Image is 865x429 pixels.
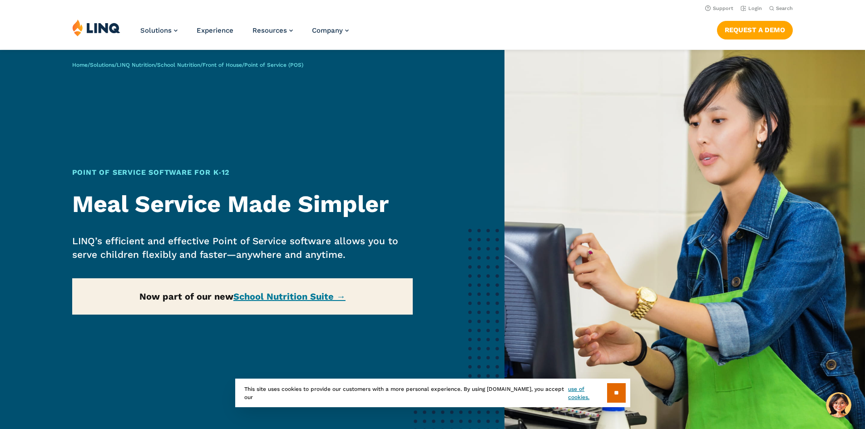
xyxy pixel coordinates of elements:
span: / / / / / [72,62,303,68]
strong: Now part of our new [139,291,346,302]
a: School Nutrition Suite → [233,291,346,302]
a: Resources [252,26,293,35]
span: Company [312,26,343,35]
a: LINQ Nutrition [117,62,155,68]
nav: Button Navigation [717,19,793,39]
img: LINQ | K‑12 Software [72,19,120,36]
h1: Point of Service Software for K‑12 [72,167,413,178]
a: Front of House [203,62,242,68]
span: Solutions [140,26,172,35]
nav: Primary Navigation [140,19,349,49]
a: Company [312,26,349,35]
button: Open Search Bar [769,5,793,12]
span: Point of Service (POS) [244,62,303,68]
a: Support [705,5,733,11]
div: This site uses cookies to provide our customers with a more personal experience. By using [DOMAIN... [235,379,630,407]
a: School Nutrition [157,62,200,68]
strong: Meal Service Made Simpler [72,190,389,218]
span: Search [776,5,793,11]
a: use of cookies. [568,385,607,401]
a: Request a Demo [717,21,793,39]
span: Resources [252,26,287,35]
a: Login [741,5,762,11]
a: Solutions [140,26,178,35]
a: Solutions [90,62,114,68]
button: Hello, have a question? Let’s chat. [826,392,851,418]
p: LINQ’s efficient and effective Point of Service software allows you to serve children flexibly an... [72,234,413,261]
a: Home [72,62,88,68]
a: Experience [197,26,233,35]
